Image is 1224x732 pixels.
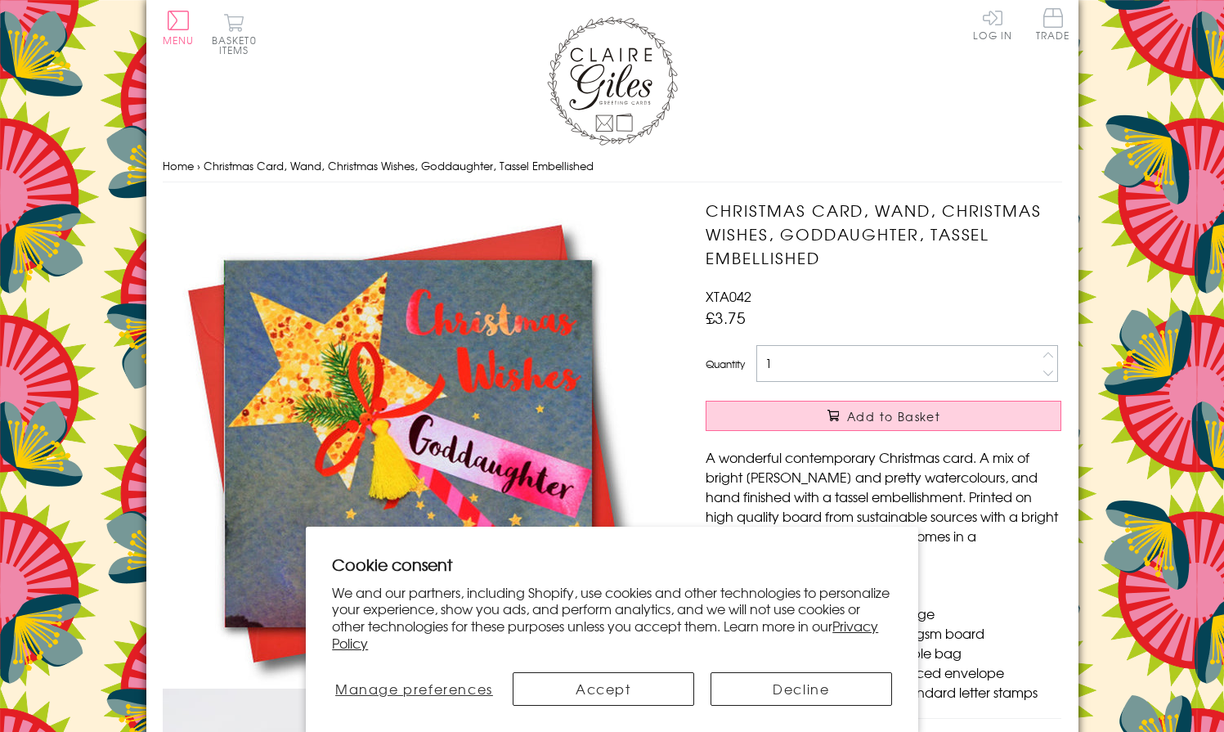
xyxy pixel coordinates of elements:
[332,553,892,576] h2: Cookie consent
[547,16,678,146] img: Claire Giles Greetings Cards
[847,408,940,424] span: Add to Basket
[706,199,1061,269] h1: Christmas Card, Wand, Christmas Wishes, Goddaughter, Tassel Embellished
[332,616,878,653] a: Privacy Policy
[973,8,1012,40] a: Log In
[513,672,694,706] button: Accept
[163,11,195,45] button: Menu
[163,199,653,689] img: Christmas Card, Wand, Christmas Wishes, Goddaughter, Tassel Embellished
[1036,8,1070,40] span: Trade
[197,158,200,173] span: ›
[706,447,1061,565] p: A wonderful contemporary Christmas card. A mix of bright [PERSON_NAME] and pretty watercolours, a...
[204,158,594,173] span: Christmas Card, Wand, Christmas Wishes, Goddaughter, Tassel Embellished
[706,286,751,306] span: XTA042
[335,679,493,698] span: Manage preferences
[711,672,892,706] button: Decline
[706,357,745,371] label: Quantity
[332,584,892,652] p: We and our partners, including Shopify, use cookies and other technologies to personalize your ex...
[219,33,257,57] span: 0 items
[163,33,195,47] span: Menu
[163,158,194,173] a: Home
[163,150,1062,183] nav: breadcrumbs
[1036,8,1070,43] a: Trade
[212,13,257,55] button: Basket0 items
[706,306,746,329] span: £3.75
[706,401,1061,431] button: Add to Basket
[332,672,495,706] button: Manage preferences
